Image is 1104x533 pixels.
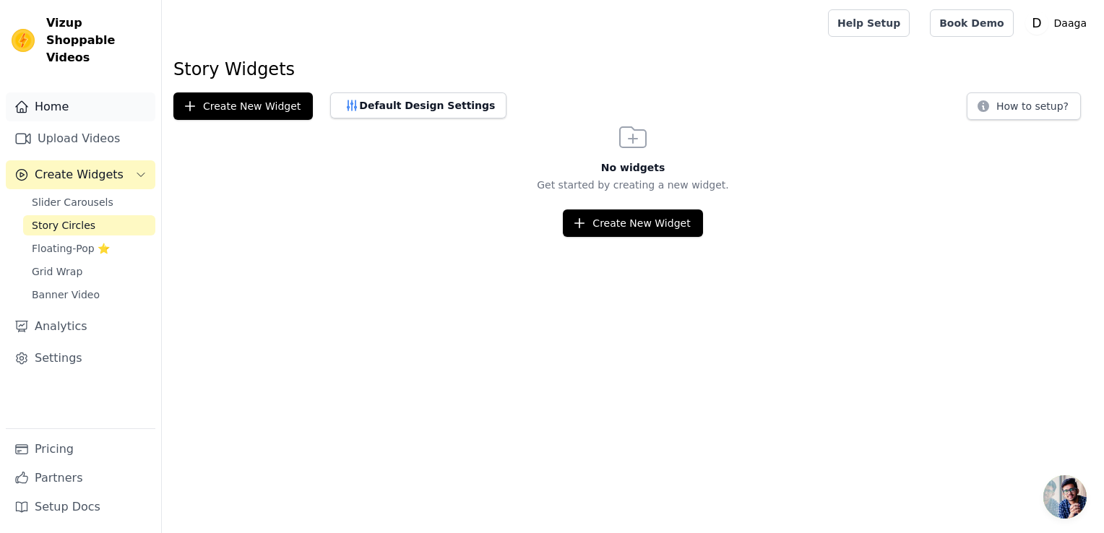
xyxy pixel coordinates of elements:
[23,215,155,235] a: Story Circles
[162,160,1104,175] h3: No widgets
[1048,10,1092,36] p: Daaga
[330,92,506,118] button: Default Design Settings
[1025,10,1092,36] button: D Daaga
[6,493,155,521] a: Setup Docs
[6,312,155,341] a: Analytics
[6,160,155,189] button: Create Widgets
[967,92,1081,120] button: How to setup?
[35,166,124,183] span: Create Widgets
[23,238,155,259] a: Floating-Pop ⭐
[6,344,155,373] a: Settings
[930,9,1013,37] a: Book Demo
[46,14,150,66] span: Vizup Shoppable Videos
[967,103,1081,116] a: How to setup?
[828,9,910,37] a: Help Setup
[6,124,155,153] a: Upload Videos
[1032,16,1041,30] text: D
[1043,475,1087,519] div: Ouvrir le chat
[563,209,702,237] button: Create New Widget
[6,92,155,121] a: Home
[6,435,155,464] a: Pricing
[173,58,1092,81] h1: Story Widgets
[6,464,155,493] a: Partners
[32,195,113,209] span: Slider Carousels
[162,178,1104,192] p: Get started by creating a new widget.
[32,241,110,256] span: Floating-Pop ⭐
[32,287,100,302] span: Banner Video
[23,285,155,305] a: Banner Video
[12,29,35,52] img: Vizup
[23,192,155,212] a: Slider Carousels
[32,218,95,233] span: Story Circles
[23,261,155,282] a: Grid Wrap
[173,92,313,120] button: Create New Widget
[32,264,82,279] span: Grid Wrap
